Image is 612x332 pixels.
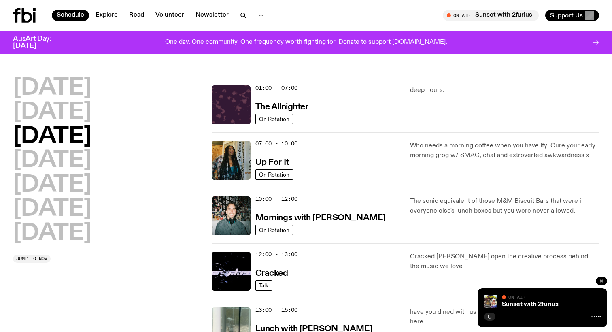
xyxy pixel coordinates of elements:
button: Support Us [545,10,599,21]
span: 12:00 - 13:00 [255,251,297,258]
a: On Rotation [255,225,293,235]
p: Cracked [PERSON_NAME] open the creative process behind the music we love [410,252,599,271]
button: [DATE] [13,126,91,148]
button: [DATE] [13,222,91,245]
h3: Mornings with [PERSON_NAME] [255,214,386,222]
span: 10:00 - 12:00 [255,195,297,203]
a: Talk [255,280,272,291]
p: One day. One community. One frequency worth fighting for. Donate to support [DOMAIN_NAME]. [165,39,447,46]
a: Mornings with [PERSON_NAME] [255,212,386,222]
button: On AirSunset with 2furius [443,10,539,21]
a: Schedule [52,10,89,21]
p: The sonic equivalent of those M&M Biscuit Bars that were in everyone else's lunch boxes but you w... [410,196,599,216]
p: deep hours. [410,85,599,95]
a: On Rotation [255,114,293,124]
button: [DATE] [13,101,91,124]
p: have you dined with us before? we do things a little differently here [410,307,599,327]
h3: Cracked [255,269,288,278]
img: Ify - a Brown Skin girl with black braided twists, looking up to the side with her tongue stickin... [212,141,251,180]
img: In the style of cheesy 2000s hip hop mixtapes - Mateo on the left has his hands clapsed in prayer... [484,295,497,308]
span: Talk [259,282,268,288]
button: Jump to now [13,255,51,263]
a: The Allnighter [255,101,308,111]
span: 01:00 - 07:00 [255,84,297,92]
span: On Rotation [259,227,289,233]
a: On Rotation [255,169,293,180]
a: Read [124,10,149,21]
a: Sunset with 2furius [502,301,559,308]
a: Up For It [255,157,289,167]
button: [DATE] [13,77,91,100]
a: Cracked [255,268,288,278]
p: Who needs a morning coffee when you have Ify! Cure your early morning grog w/ SMAC, chat and extr... [410,141,599,160]
button: [DATE] [13,149,91,172]
h3: The Allnighter [255,103,308,111]
span: On Air [508,294,525,300]
span: On Rotation [259,116,289,122]
button: [DATE] [13,198,91,221]
img: Logo for Podcast Cracked. Black background, with white writing, with glass smashing graphics [212,252,251,291]
button: [DATE] [13,174,91,196]
a: Volunteer [151,10,189,21]
span: 07:00 - 10:00 [255,140,297,147]
span: On Rotation [259,171,289,177]
span: Support Us [550,12,583,19]
a: Explore [91,10,123,21]
a: Newsletter [191,10,234,21]
span: Jump to now [16,256,47,261]
h3: AusArt Day: [DATE] [13,36,65,49]
h3: Up For It [255,158,289,167]
img: Radio presenter Ben Hansen sits in front of a wall of photos and an fbi radio sign. Film photo. B... [212,196,251,235]
span: 13:00 - 15:00 [255,306,297,314]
